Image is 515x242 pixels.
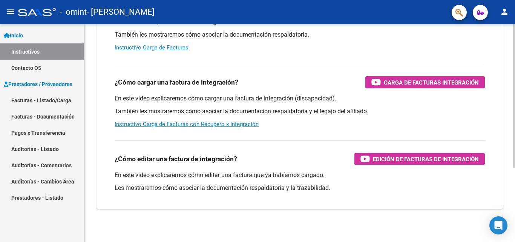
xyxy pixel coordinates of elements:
[87,4,155,20] span: - [PERSON_NAME]
[60,4,87,20] span: - omint
[115,121,259,128] a: Instructivo Carga de Facturas con Recupero x Integración
[4,80,72,88] span: Prestadores / Proveedores
[115,31,485,39] p: También les mostraremos cómo asociar la documentación respaldatoria.
[489,216,507,234] div: Open Intercom Messenger
[373,154,479,164] span: Edición de Facturas de integración
[384,78,479,87] span: Carga de Facturas Integración
[115,184,485,192] p: Les mostraremos cómo asociar la documentación respaldatoria y la trazabilidad.
[500,7,509,16] mat-icon: person
[115,94,485,103] p: En este video explicaremos cómo cargar una factura de integración (discapacidad).
[4,31,23,40] span: Inicio
[115,171,485,179] p: En este video explicaremos cómo editar una factura que ya habíamos cargado.
[115,107,485,116] p: También les mostraremos cómo asociar la documentación respaldatoria y el legajo del afiliado.
[6,7,15,16] mat-icon: menu
[365,76,485,88] button: Carga de Facturas Integración
[354,153,485,165] button: Edición de Facturas de integración
[115,154,237,164] h3: ¿Cómo editar una factura de integración?
[115,44,189,51] a: Instructivo Carga de Facturas
[115,77,238,88] h3: ¿Cómo cargar una factura de integración?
